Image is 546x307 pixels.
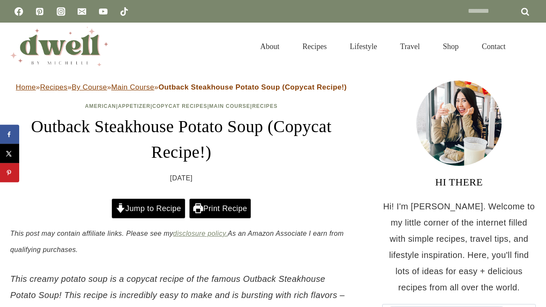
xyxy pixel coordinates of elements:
a: Main Course [111,83,154,91]
a: Recipes [252,103,278,109]
a: Copycat Recipes [152,103,207,109]
a: Recipes [40,83,67,91]
a: Email [73,3,90,20]
h1: Outback Steakhouse Potato Soup (Copycat Recipe!) [10,114,352,165]
a: Contact [470,32,517,61]
a: Print Recipe [189,199,251,218]
em: This post may contain affiliate links. Please see my As an Amazon Associate I earn from qualifyin... [10,230,344,253]
h3: HI THERE [382,174,536,190]
a: American [85,103,116,109]
a: Instagram [52,3,70,20]
button: View Search Form [521,39,536,54]
a: Facebook [10,3,27,20]
a: By Course [72,83,107,91]
img: DWELL by michelle [10,27,108,66]
a: About [249,32,291,61]
nav: Primary Navigation [249,32,517,61]
a: Recipes [291,32,338,61]
time: [DATE] [170,172,193,185]
a: Main Course [209,103,250,109]
a: Jump to Recipe [112,199,185,218]
a: Home [16,83,36,91]
a: Pinterest [31,3,48,20]
a: TikTok [116,3,133,20]
p: Hi! I'm [PERSON_NAME]. Welcome to my little corner of the internet filled with simple recipes, tr... [382,198,536,295]
a: Travel [389,32,431,61]
a: Lifestyle [338,32,389,61]
a: Shop [431,32,470,61]
strong: Outback Steakhouse Potato Soup (Copycat Recipe!) [158,83,346,91]
span: | | | | [85,103,277,109]
a: disclosure policy. [173,230,228,237]
a: Appetizer [118,103,150,109]
a: YouTube [95,3,112,20]
span: » » » » [16,83,347,91]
